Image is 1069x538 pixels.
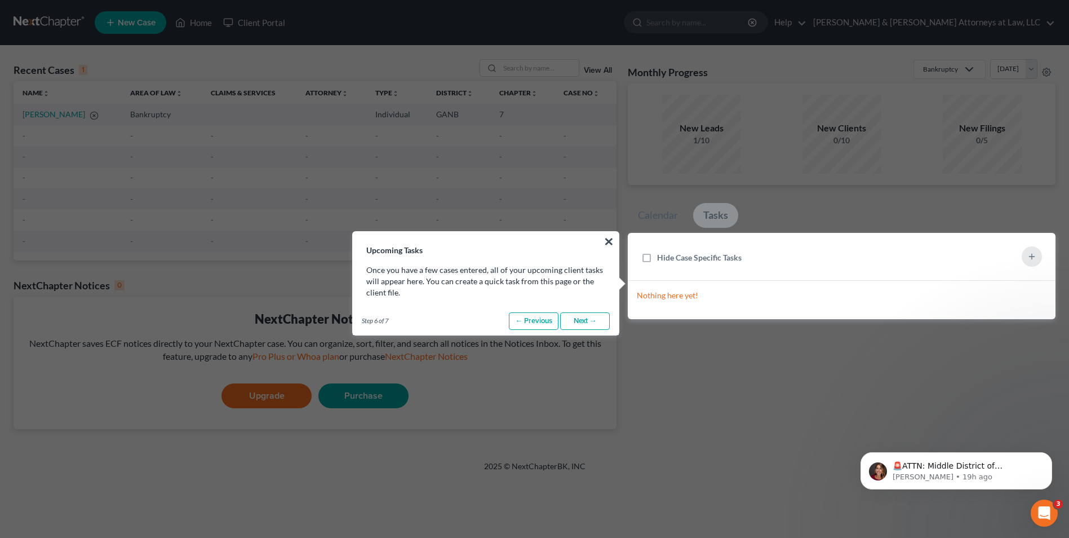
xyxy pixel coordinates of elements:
[560,312,610,330] a: Next →
[628,203,688,228] a: Calendar
[509,312,558,330] a: ← Previous
[844,429,1069,508] iframe: Intercom notifications message
[1031,500,1058,527] iframe: Intercom live chat
[637,290,1046,301] p: Nothing here yet!
[353,232,619,255] h3: Upcoming Tasks
[604,232,614,250] button: ×
[362,316,388,325] span: Step 6 of 7
[657,253,742,262] span: Hide Case Specific Tasks
[693,203,738,228] a: Tasks
[366,264,605,298] p: Once you have a few cases entered, all of your upcoming client tasks will appear here. You can cr...
[1054,500,1063,509] span: 3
